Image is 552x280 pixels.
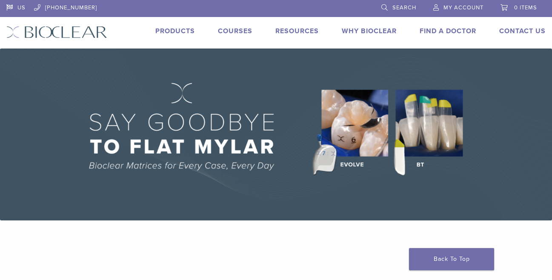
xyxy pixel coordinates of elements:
[6,26,107,38] img: Bioclear
[218,27,252,35] a: Courses
[443,4,483,11] span: My Account
[342,27,397,35] a: Why Bioclear
[499,27,546,35] a: Contact Us
[514,4,537,11] span: 0 items
[275,27,319,35] a: Resources
[409,248,494,270] a: Back To Top
[420,27,476,35] a: Find A Doctor
[392,4,416,11] span: Search
[155,27,195,35] a: Products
